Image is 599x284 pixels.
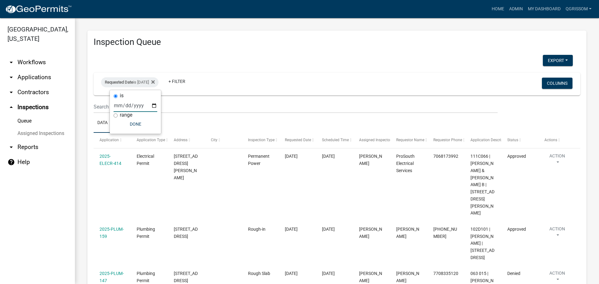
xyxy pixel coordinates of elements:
a: 2025-PLUM-147 [100,271,124,283]
button: Columns [542,78,572,89]
span: Actions [544,138,557,142]
h3: Inspection Queue [94,37,580,47]
button: Done [114,118,157,130]
span: Electrical Permit [137,154,154,166]
a: Home [489,3,507,15]
span: Requestor Phone [433,138,462,142]
i: arrow_drop_down [7,59,15,66]
div: is [DATE] [101,77,158,87]
datatable-header-cell: Address [168,133,205,148]
datatable-header-cell: Application Description [464,133,501,148]
button: Action [544,226,570,241]
span: 155 HILLSIDE DR [174,271,198,283]
datatable-header-cell: Scheduled Time [316,133,353,148]
button: Export [543,55,573,66]
span: Michele Rivera [359,271,382,283]
datatable-header-cell: Status [501,133,538,148]
span: 08/13/2025 [285,271,298,276]
i: arrow_drop_down [7,74,15,81]
span: Rick Lampe [396,271,419,283]
a: QGrissom [563,3,594,15]
span: Address [174,138,187,142]
a: Data [94,113,111,133]
span: Plumbing Permit [137,227,155,239]
span: Application Type [137,138,165,142]
span: Rough-in [248,227,265,232]
label: is [120,93,124,98]
span: ProSouth Electrical Services [396,154,415,173]
span: Requested Date [105,80,133,84]
datatable-header-cell: Actions [538,133,576,148]
span: Scheduled Time [322,138,349,142]
span: 102D101 | Jonathan Allen | 1027 LAKE OCONEE PKWY Suite 900 [470,227,494,260]
span: Michele Rivera [359,227,382,239]
span: Michele Rivera [359,154,382,166]
span: City [211,138,217,142]
a: 2025-ELECR-414 [100,154,121,166]
div: [DATE] [322,270,347,277]
a: 2025-PLUM-159 [100,227,124,239]
span: 112 TWISTING HILL RD [174,154,198,180]
span: Rough Slab [248,271,270,276]
span: Application [100,138,119,142]
span: Assigned Inspector [359,138,391,142]
i: arrow_drop_down [7,143,15,151]
datatable-header-cell: Assigned Inspector [353,133,390,148]
div: [DATE] [322,226,347,233]
a: My Dashboard [525,3,563,15]
span: Application Description [470,138,510,142]
span: 08/13/2025 [285,227,298,232]
span: Permanent Power [248,154,270,166]
span: Requestor Name [396,138,424,142]
datatable-header-cell: Requested Date [279,133,316,148]
a: + Filter [163,76,190,87]
span: Jason Blair [396,227,419,239]
datatable-header-cell: Inspection Type [242,133,279,148]
span: 111C066 | GARDNER JAMES G & MILDRED B | 112 Twisting Hill Rd [470,154,494,215]
span: Approved [507,154,526,159]
span: 08/13/2025 [285,154,298,159]
i: arrow_drop_up [7,103,15,111]
a: Admin [507,3,525,15]
datatable-header-cell: City [205,133,242,148]
button: Action [544,153,570,168]
i: help [7,158,15,166]
datatable-header-cell: Requestor Name [390,133,427,148]
datatable-header-cell: Application [94,133,131,148]
span: Plumbing Permit [137,271,155,283]
input: Search for inspections [94,100,498,113]
i: arrow_drop_down [7,89,15,96]
span: 7068173992 [433,154,458,159]
span: 7708335120 [433,271,458,276]
span: Denied [507,271,520,276]
span: 678-270-9004 [433,227,457,239]
datatable-header-cell: Requestor Phone [427,133,465,148]
span: Approved [507,227,526,232]
span: 1027 LAKE OCONEE PKWY [174,227,198,239]
span: Status [507,138,518,142]
label: range [120,113,132,118]
span: Requested Date [285,138,311,142]
datatable-header-cell: Application Type [131,133,168,148]
div: [DATE] [322,153,347,160]
span: Inspection Type [248,138,275,142]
